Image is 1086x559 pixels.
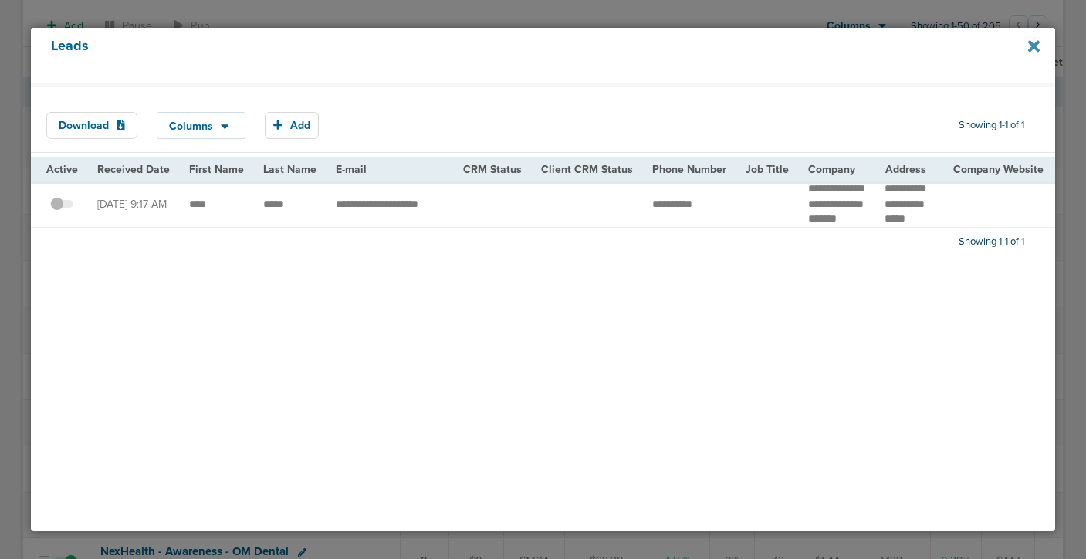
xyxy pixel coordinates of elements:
[265,112,319,139] button: Add
[290,120,310,133] span: Add
[799,158,876,181] th: Company
[736,158,799,181] th: Job Title
[959,235,1024,249] span: Showing 1-1 of 1
[959,119,1024,132] span: Showing 1-1 of 1
[46,112,137,139] button: Download
[46,163,78,176] span: Active
[51,38,941,73] h4: Leads
[875,158,943,181] th: Address
[97,163,170,176] span: Received Date
[463,163,522,176] span: CRM Status
[944,158,1054,181] th: Company Website
[169,121,213,132] span: Columns
[263,163,316,176] span: Last Name
[88,181,180,227] td: [DATE] 9:17 AM
[189,163,244,176] span: First Name
[652,163,726,176] span: Phone Number
[336,163,367,176] span: E-mail
[532,158,643,181] th: Client CRM Status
